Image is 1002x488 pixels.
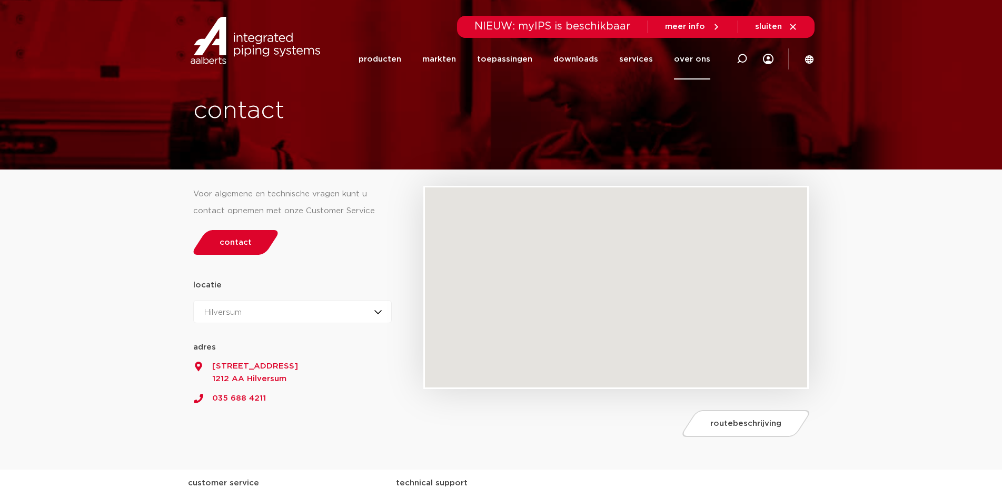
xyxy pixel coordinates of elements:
div: Voor algemene en technische vragen kunt u contact opnemen met onze Customer Service [193,186,392,220]
a: contact [190,230,281,255]
a: over ons [674,39,710,79]
nav: Menu [359,39,710,79]
span: routebeschrijving [710,420,781,427]
a: routebeschrijving [680,410,812,437]
a: sluiten [755,22,798,32]
span: contact [220,238,252,246]
strong: locatie [193,281,222,289]
span: sluiten [755,23,782,31]
a: toepassingen [477,39,532,79]
strong: customer service technical support [188,479,468,487]
a: downloads [553,39,598,79]
a: services [619,39,653,79]
a: markten [422,39,456,79]
h1: contact [193,94,540,128]
a: meer info [665,22,721,32]
span: Hilversum [204,308,242,316]
span: meer info [665,23,705,31]
a: producten [359,39,401,79]
span: NIEUW: myIPS is beschikbaar [474,21,631,32]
